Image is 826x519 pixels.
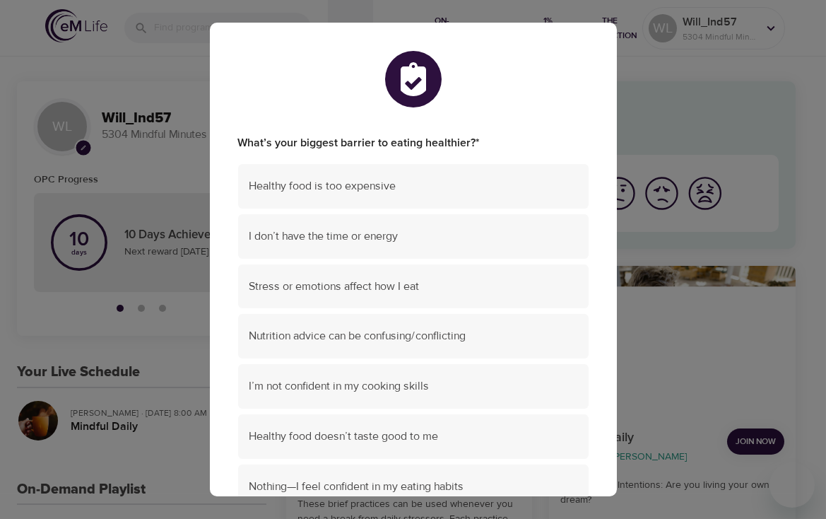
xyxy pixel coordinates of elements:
span: I don’t have the time or energy [249,228,577,245]
span: Healthy food doesn’t taste good to me [249,428,577,445]
span: Stress or emotions affect how I eat [249,279,577,295]
label: What’s your biggest barrier to eating healthier? [238,135,589,151]
span: Nutrition advice can be confusing/conflicting [249,328,577,344]
span: I’m not confident in my cooking skills [249,378,577,395]
span: Healthy food is too expensive [249,178,577,194]
span: Nothing—I feel confident in my eating habits [249,479,577,495]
